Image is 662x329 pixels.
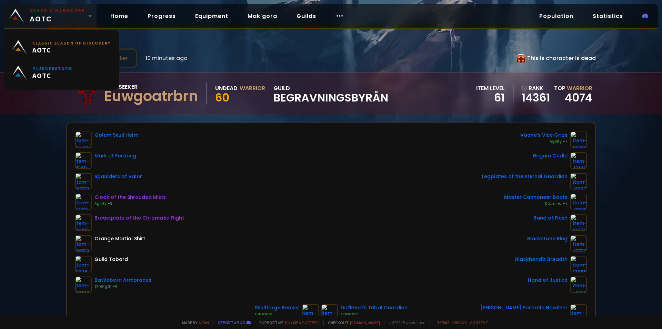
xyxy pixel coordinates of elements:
[75,235,92,252] img: item-10052
[32,40,111,46] small: Classic Season of Discovery
[146,54,188,62] span: 10 minutes ago
[470,320,488,325] a: Consent
[242,9,283,23] a: Mak'gora
[504,201,568,206] div: Stamina +7
[452,320,467,325] a: Privacy
[105,9,134,23] a: Home
[534,9,579,23] a: Population
[94,201,166,206] div: Agility +3
[75,214,92,231] img: item-12895
[520,132,568,139] div: Voone's Vice Grips
[384,320,425,325] span: v. d752d5 - production
[341,311,408,317] div: Crusader
[75,277,92,293] img: item-12936
[75,256,92,272] img: item-5976
[570,132,587,148] img: item-13963
[255,304,299,311] div: Skullforge Reaver
[255,311,299,317] div: Crusader
[240,84,265,93] div: Warrior
[94,132,138,139] div: Golem Skull Helm
[570,214,587,231] img: item-13373
[94,284,151,289] div: Strength +9
[104,91,198,101] div: Euwgoatrbrn
[285,320,319,325] a: Buy me a coffee
[291,9,322,23] a: Guilds
[75,132,92,148] img: item-11746
[273,84,388,103] div: guild
[8,60,115,86] a: PlunderstormAOTC
[570,256,587,272] img: item-13965
[218,320,245,325] a: Report a bug
[178,320,209,325] span: Made by
[476,84,505,93] div: item level
[517,54,596,62] div: This is character is dead
[570,194,587,210] img: item-13381
[570,235,587,252] img: item-17713
[8,35,115,60] a: Classic Season of DiscoveryAOTC
[570,173,587,190] img: item-11927
[350,320,380,325] a: [DOMAIN_NAME]
[554,84,592,93] div: Top
[32,71,72,80] span: AOTC
[94,214,184,222] div: Breastplate of the Chromatic Flight
[565,90,592,105] a: 4074
[75,194,92,210] img: item-17102
[570,152,587,169] img: item-13142
[4,4,97,28] a: Classic HardcoreAOTC
[32,66,72,71] small: Plunderstorm
[587,9,629,23] a: Statistics
[482,173,568,180] div: Legplates of the Eternal Guardian
[94,235,145,242] div: Orange Martial Shirt
[75,152,92,169] img: item-15411
[104,83,198,91] div: Soulseeker
[321,304,338,321] img: item-12939
[32,46,111,54] span: AOTC
[215,84,238,93] div: Undead
[142,9,181,23] a: Progress
[94,277,151,284] div: Battleborn Armbraces
[520,139,568,144] div: Agility +7
[75,173,92,190] img: item-16733
[273,93,388,103] span: BEGRAVNINGSBYRÅN
[528,277,568,284] div: Hand of Justice
[567,84,592,92] span: Warrior
[476,93,505,103] div: 61
[94,256,128,263] div: Guild Tabard
[190,9,234,23] a: Equipment
[341,304,408,311] div: Dal'Rend's Tribal Guardian
[533,152,568,159] div: Brigam Girdle
[480,304,568,311] div: [PERSON_NAME] Portable Howitzer
[30,8,85,14] small: Classic Hardcore
[94,194,166,201] div: Cloak of the Shrouded Mists
[302,304,319,321] img: item-13361
[30,8,85,24] span: AOTC
[94,173,142,180] div: Spaulders of Valor
[527,235,568,242] div: Blackstone Ring
[323,320,380,325] span: Checkout
[570,277,587,293] img: item-11815
[533,214,568,222] div: Band of Flesh
[215,90,229,105] span: 60
[504,194,568,201] div: Master Cannoneer Boots
[199,320,209,325] a: a fan
[437,320,450,325] a: Terms
[255,320,319,325] span: Support me,
[515,256,568,263] div: Blackhand's Breadth
[570,304,587,321] img: item-13380
[94,152,136,159] div: Mark of Fordring
[522,93,550,103] a: 14361
[522,84,550,93] div: rank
